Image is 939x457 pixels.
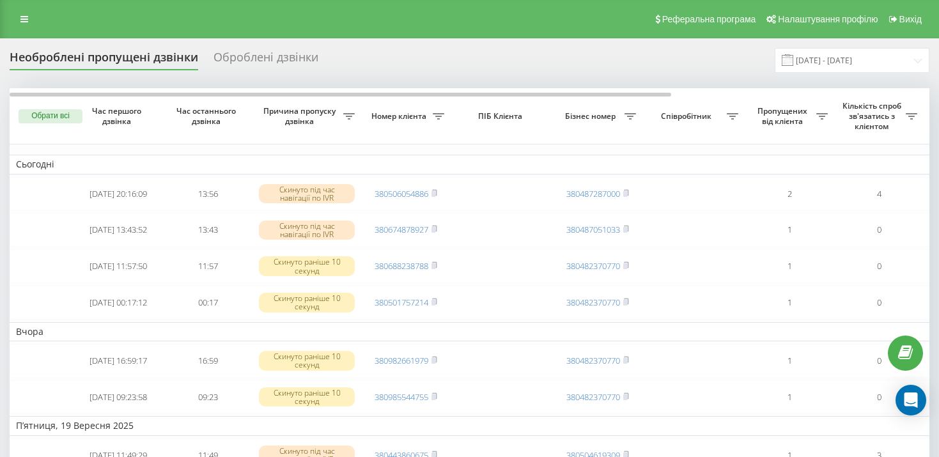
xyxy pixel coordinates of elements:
div: Скинуто раніше 10 секунд [259,387,355,407]
span: ПІБ Клієнта [462,111,542,121]
td: 1 [745,213,834,247]
a: 380482370770 [566,297,620,308]
span: Час першого дзвінка [84,106,153,126]
td: [DATE] 16:59:17 [74,344,163,378]
a: 380982661979 [375,355,428,366]
td: 0 [834,249,924,283]
td: 2 [745,177,834,211]
td: 00:17 [163,286,252,320]
td: 4 [834,177,924,211]
td: 0 [834,213,924,247]
button: Обрати всі [19,109,82,123]
span: Реферальна програма [662,14,756,24]
td: [DATE] 13:43:52 [74,213,163,247]
td: [DATE] 09:23:58 [74,380,163,414]
td: 13:43 [163,213,252,247]
td: 13:56 [163,177,252,211]
td: 16:59 [163,344,252,378]
td: 1 [745,249,834,283]
a: 380501757214 [375,297,428,308]
div: Открыть Интерком Мессенджер [896,385,926,415]
a: 380506054886 [375,188,428,199]
span: Причина пропуску дзвінка [259,106,343,126]
a: 380674878927 [375,224,428,235]
a: 380482370770 [566,260,620,272]
span: Бізнес номер [559,111,625,121]
span: Кількість спроб зв'язатись з клієнтом [841,101,906,131]
td: 0 [834,286,924,320]
span: Час останнього дзвінка [173,106,242,126]
div: Скинуто раніше 10 секунд [259,351,355,370]
td: 0 [834,380,924,414]
td: [DATE] 00:17:12 [74,286,163,320]
div: Необроблені пропущені дзвінки [10,50,198,70]
div: Скинуто раніше 10 секунд [259,256,355,275]
td: 1 [745,380,834,414]
div: Скинуто під час навігації по IVR [259,184,355,203]
a: 380487051033 [566,224,620,235]
a: 380487287000 [566,188,620,199]
a: 380482370770 [566,355,620,366]
span: Співробітник [649,111,727,121]
a: 380985544755 [375,391,428,403]
td: 1 [745,344,834,378]
span: Пропущених від клієнта [751,106,816,126]
td: [DATE] 11:57:50 [74,249,163,283]
span: Номер клієнта [368,111,433,121]
a: 380688238788 [375,260,428,272]
a: 380482370770 [566,391,620,403]
span: Налаштування профілю [778,14,878,24]
td: 09:23 [163,380,252,414]
div: Оброблені дзвінки [213,50,318,70]
td: [DATE] 20:16:09 [74,177,163,211]
td: 1 [745,286,834,320]
td: 0 [834,344,924,378]
div: Скинуто під час навігації по IVR [259,221,355,240]
td: 11:57 [163,249,252,283]
div: Скинуто раніше 10 секунд [259,293,355,312]
span: Вихід [899,14,922,24]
